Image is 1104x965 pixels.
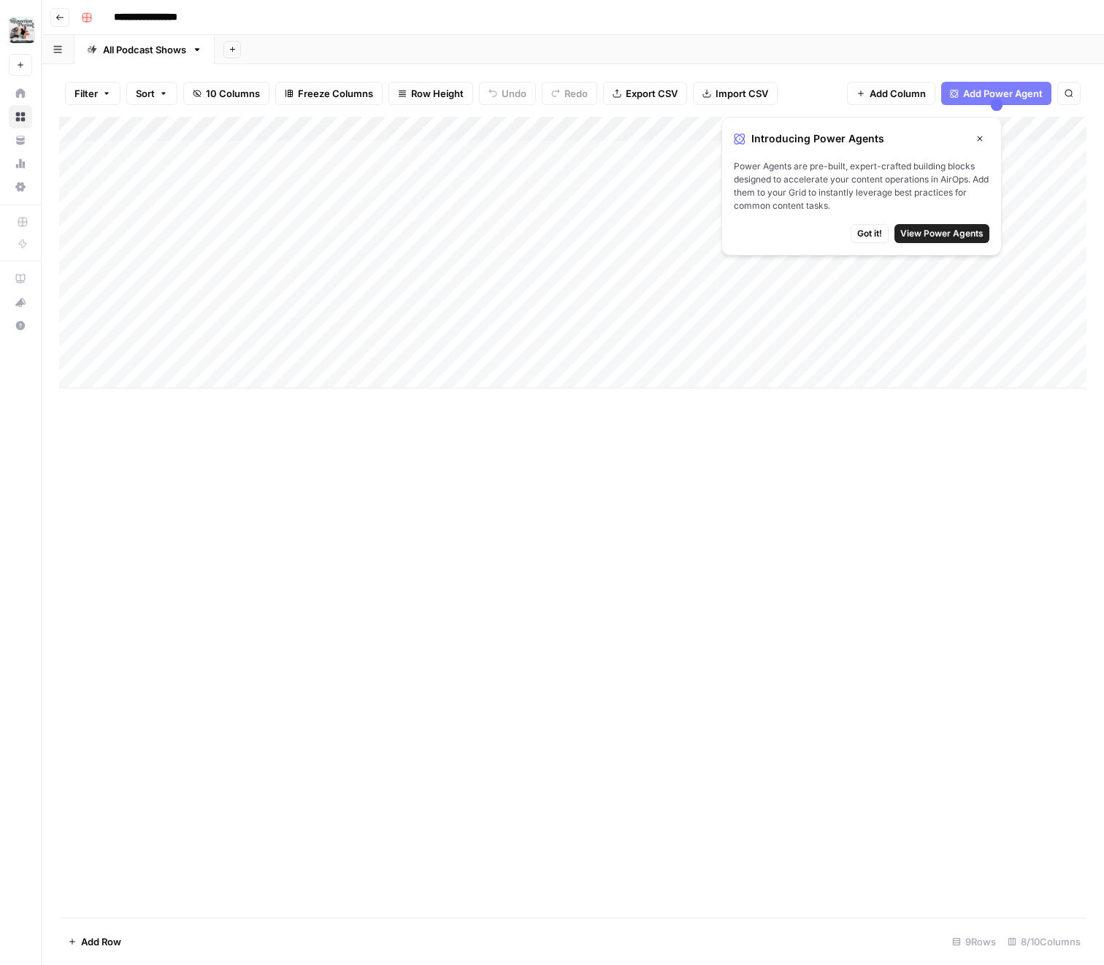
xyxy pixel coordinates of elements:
a: Usage [9,152,32,175]
span: 10 Columns [206,86,260,101]
span: Row Height [411,86,464,101]
span: Import CSV [716,86,768,101]
span: Sort [136,86,155,101]
button: Add Power Agent [941,82,1051,105]
button: Export CSV [603,82,687,105]
button: View Power Agents [894,224,989,243]
div: Introducing Power Agents [734,129,989,148]
a: All Podcast Shows [74,35,215,64]
button: Workspace: The Inspection Period [9,12,32,48]
span: Add Power Agent [963,86,1043,101]
span: Got it! [857,227,882,240]
span: Export CSV [626,86,678,101]
button: Redo [542,82,597,105]
div: 9 Rows [946,930,1002,953]
div: What's new? [9,291,31,313]
button: Add Row [59,930,130,953]
div: All Podcast Shows [103,42,186,57]
img: The Inspection Period Logo [9,17,35,43]
button: Row Height [388,82,473,105]
button: Sort [126,82,177,105]
button: Help + Support [9,314,32,337]
span: Filter [74,86,98,101]
span: Power Agents are pre-built, expert-crafted building blocks designed to accelerate your content op... [734,160,989,212]
a: Browse [9,105,32,128]
span: Freeze Columns [298,86,373,101]
a: Settings [9,175,32,199]
a: Home [9,82,32,105]
a: Your Data [9,128,32,152]
button: Import CSV [693,82,778,105]
button: Undo [479,82,536,105]
button: Filter [65,82,120,105]
button: Freeze Columns [275,82,383,105]
span: Undo [502,86,526,101]
span: Add Column [870,86,926,101]
span: Redo [564,86,588,101]
div: 8/10 Columns [1002,930,1086,953]
span: View Power Agents [900,227,984,240]
button: Got it! [851,224,889,243]
button: Add Column [847,82,935,105]
span: Add Row [81,934,121,949]
button: What's new? [9,291,32,314]
button: 10 Columns [183,82,269,105]
a: AirOps Academy [9,267,32,291]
